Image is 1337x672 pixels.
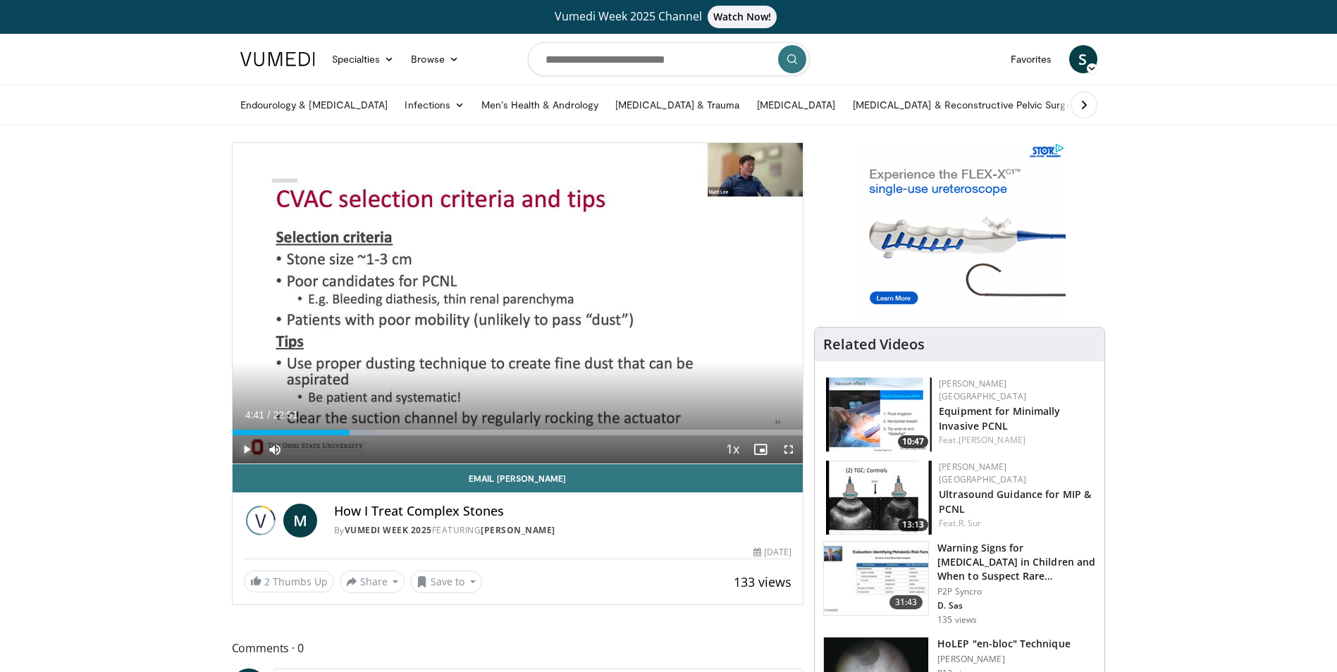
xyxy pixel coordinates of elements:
a: Favorites [1002,45,1061,73]
a: Vumedi Week 2025 [345,524,432,536]
a: Vumedi Week 2025 ChannelWatch Now! [242,6,1095,28]
a: [PERSON_NAME] [GEOGRAPHIC_DATA] [939,461,1026,485]
div: Progress Bar [233,430,803,435]
button: Fullscreen [775,435,803,463]
button: Enable picture-in-picture mode [746,435,775,463]
a: [MEDICAL_DATA] & Reconstructive Pelvic Surgery [844,91,1089,119]
a: Browse [402,45,467,73]
span: 10:47 [898,435,928,448]
img: 57193a21-700a-4103-8163-b4069ca57589.150x105_q85_crop-smart_upscale.jpg [826,378,932,452]
span: 4:41 [245,409,264,421]
a: Infections [396,91,473,119]
span: Comments 0 [232,639,804,657]
a: Specialties [324,45,403,73]
iframe: Advertisement [854,142,1066,318]
a: [PERSON_NAME] [GEOGRAPHIC_DATA] [939,378,1026,402]
img: VuMedi Logo [240,52,315,66]
span: 2 [264,575,270,588]
p: P2P Syncro [937,586,1096,597]
video-js: Video Player [233,143,803,464]
a: Email [PERSON_NAME] [233,464,803,492]
h3: Warning Signs for [MEDICAL_DATA] in Children and When to Suspect Rare… [937,541,1096,583]
p: D. Sas [937,600,1096,611]
div: Feat. [939,517,1093,530]
a: 10:47 [826,378,932,452]
a: [PERSON_NAME] [959,434,1025,446]
a: 13:13 [826,461,932,535]
button: Mute [261,435,289,463]
a: 2 Thumbs Up [244,571,334,592]
h4: Related Videos [823,336,925,353]
a: R. Sur [959,517,982,529]
span: / [268,409,271,421]
a: [MEDICAL_DATA] & Trauma [607,91,748,119]
a: Men’s Health & Andrology [473,91,607,119]
a: [PERSON_NAME] [481,524,555,536]
a: Ultrasound Guidance for MIP & PCNL [939,487,1091,516]
input: Search topics, interventions [528,42,810,76]
h3: HoLEP "en-bloc" Technique [937,637,1071,651]
span: 22:51 [273,409,297,421]
span: Watch Now! [708,6,777,28]
img: ae74b246-eda0-4548-a041-8444a00e0b2d.150x105_q85_crop-smart_upscale.jpg [826,461,932,535]
div: [DATE] [753,546,791,559]
div: Feat. [939,434,1093,447]
div: By FEATURING [334,524,792,537]
a: Endourology & [MEDICAL_DATA] [232,91,397,119]
a: S [1069,45,1097,73]
a: M [283,504,317,537]
h4: How I Treat Complex Stones [334,504,792,519]
a: [MEDICAL_DATA] [748,91,844,119]
img: Vumedi Week 2025 [244,504,278,537]
span: 133 views [734,573,791,590]
img: b1bc6859-4bdd-4be1-8442-b8b8c53ce8a1.150x105_q85_crop-smart_upscale.jpg [824,542,928,615]
a: Equipment for Minimally Invasive PCNL [939,404,1060,433]
span: 31:43 [889,595,923,609]
button: Play [233,435,261,463]
p: [PERSON_NAME] [937,654,1071,665]
button: Share [340,571,405,593]
a: 31:43 Warning Signs for [MEDICAL_DATA] in Children and When to Suspect Rare… P2P Syncro D. Sas 13... [823,541,1096,626]
p: 135 views [937,614,977,626]
span: 13:13 [898,518,928,531]
button: Save to [410,571,482,593]
button: Playback Rate [718,435,746,463]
